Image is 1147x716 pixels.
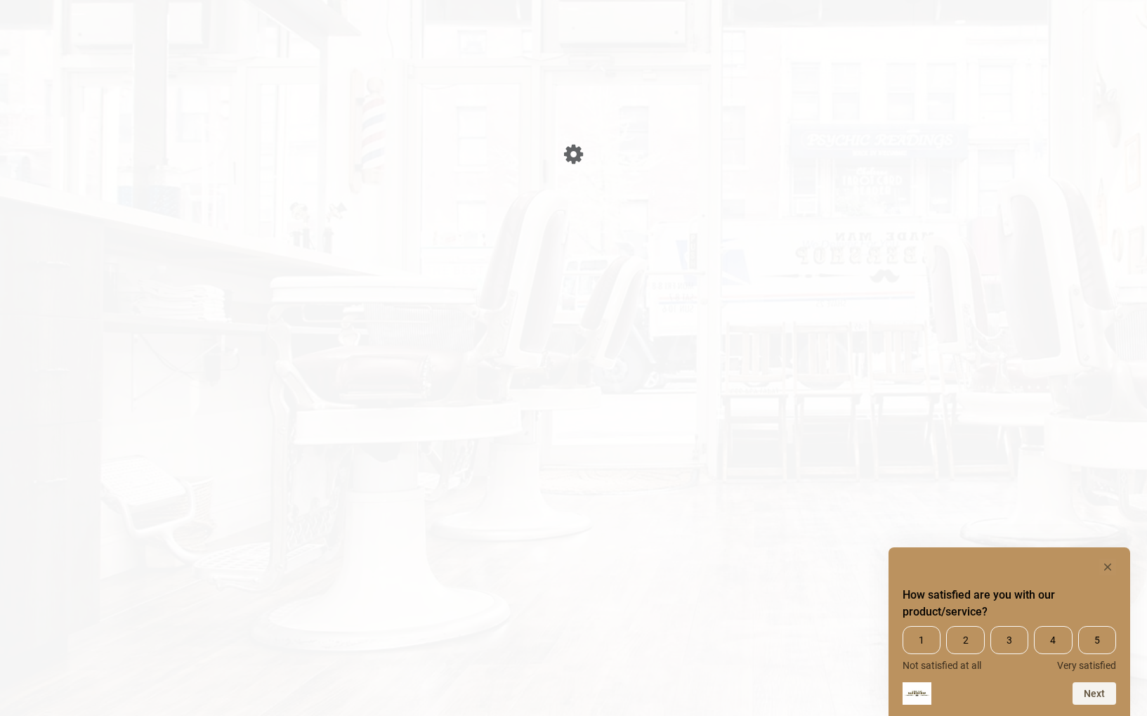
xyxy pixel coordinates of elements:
[903,626,1116,671] div: How satisfied are you with our product/service? Select an option from 1 to 5, with 1 being Not sa...
[903,559,1116,705] div: How satisfied are you with our product/service? Select an option from 1 to 5, with 1 being Not sa...
[903,587,1116,620] h2: How satisfied are you with our product/service? Select an option from 1 to 5, with 1 being Not sa...
[946,626,984,654] span: 2
[1099,559,1116,575] button: Hide survey
[1057,660,1116,671] span: Very satisfied
[990,626,1028,654] span: 3
[1073,682,1116,705] button: Next question
[1034,626,1072,654] span: 4
[903,660,981,671] span: Not satisfied at all
[1078,626,1116,654] span: 5
[903,626,940,654] span: 1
